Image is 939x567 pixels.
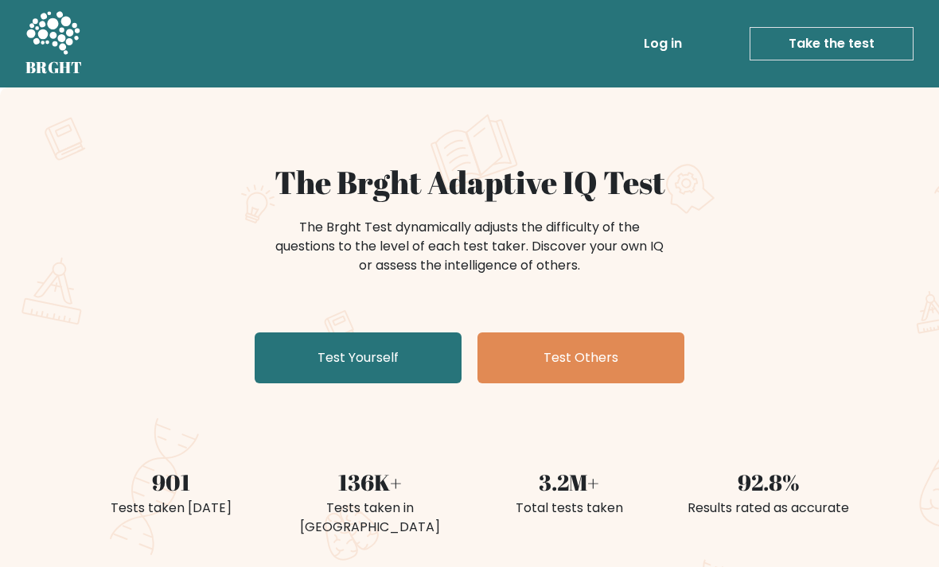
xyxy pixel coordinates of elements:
[271,218,668,275] div: The Brght Test dynamically adjusts the difficulty of the questions to the level of each test take...
[81,164,858,202] h1: The Brght Adaptive IQ Test
[477,332,684,383] a: Test Others
[479,466,659,499] div: 3.2M+
[25,58,83,77] h5: BRGHT
[750,27,914,60] a: Take the test
[25,6,83,81] a: BRGHT
[280,466,460,499] div: 136K+
[678,466,858,499] div: 92.8%
[280,499,460,537] div: Tests taken in [GEOGRAPHIC_DATA]
[479,499,659,518] div: Total tests taken
[678,499,858,518] div: Results rated as accurate
[637,28,688,60] a: Log in
[81,466,261,499] div: 901
[255,332,462,383] a: Test Yourself
[81,499,261,518] div: Tests taken [DATE]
